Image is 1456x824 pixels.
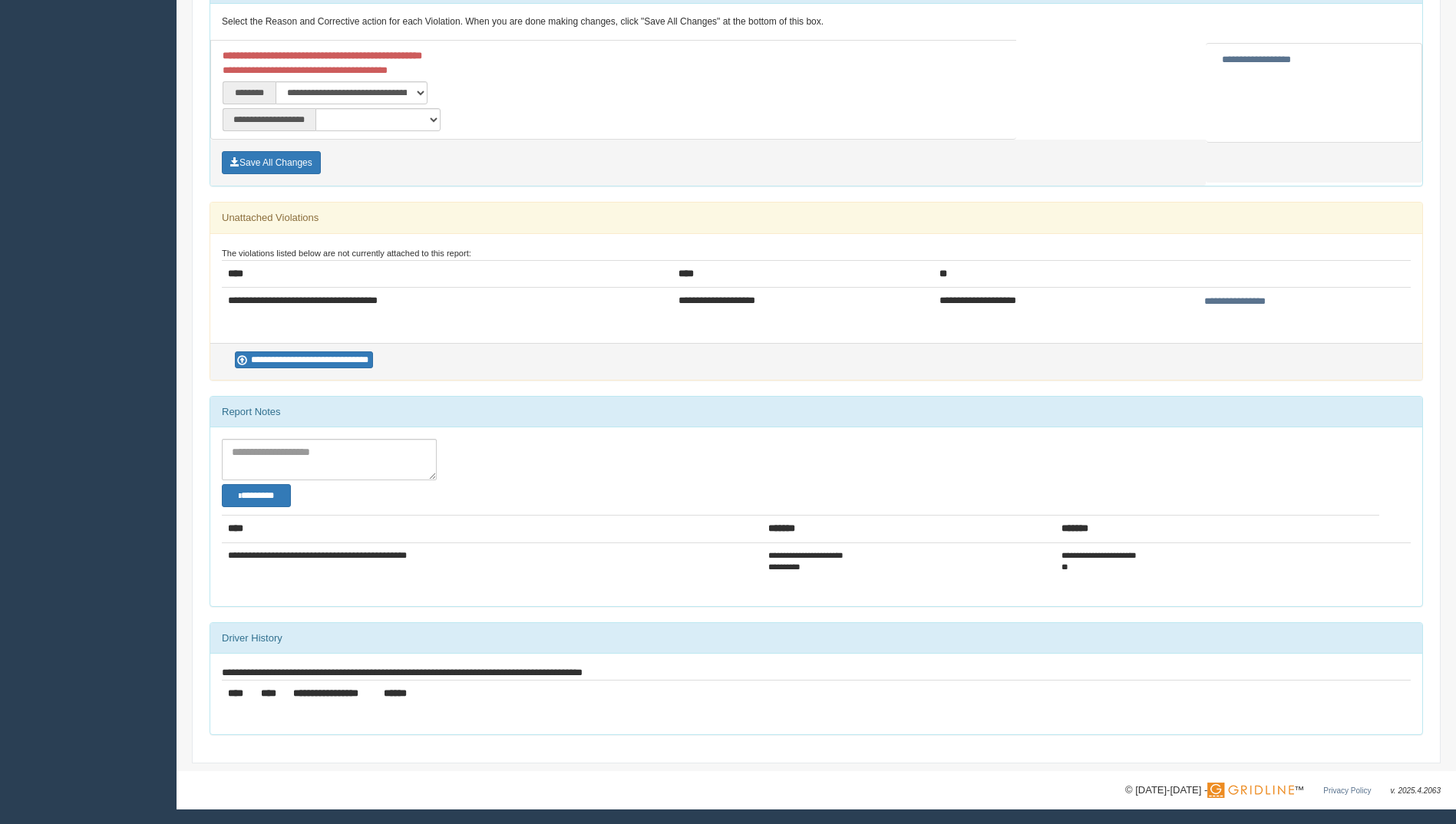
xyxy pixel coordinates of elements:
[222,484,291,507] button: Change Filter Options
[1207,783,1294,798] img: Gridline
[1391,786,1441,795] span: v. 2025.4.2063
[222,151,321,174] button: Save
[1323,786,1371,795] a: Privacy Policy
[210,397,1422,427] div: Report Notes
[222,249,471,258] small: The violations listed below are not currently attached to this report:
[210,623,1422,654] div: Driver History
[1125,783,1441,799] div: © [DATE]-[DATE] - ™
[210,203,1422,233] div: Unattached Violations
[210,4,1422,41] div: Select the Reason and Corrective action for each Violation. When you are done making changes, cli...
